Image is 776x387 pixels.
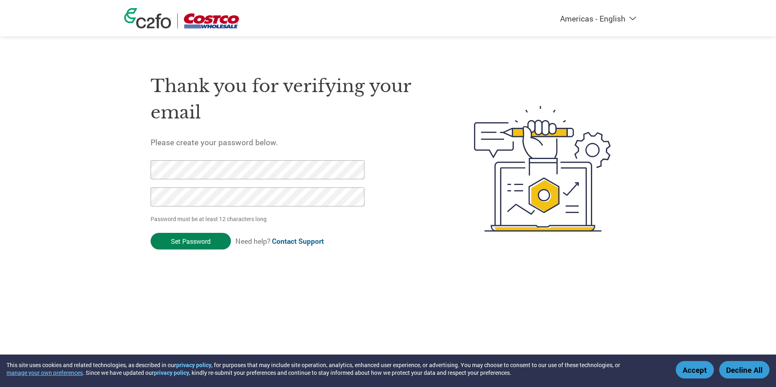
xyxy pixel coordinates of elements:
div: This site uses cookies and related technologies, as described in our , for purposes that may incl... [6,361,664,376]
img: create-password [459,61,626,276]
h1: Thank you for verifying your email [151,73,435,125]
button: manage your own preferences [6,369,83,376]
p: Password must be at least 12 characters long [151,215,367,223]
a: privacy policy [176,361,211,369]
button: Accept [676,361,714,378]
h5: Please create your password below. [151,137,435,147]
a: privacy policy [154,369,189,376]
img: Costco [184,13,239,28]
img: c2fo logo [124,8,171,28]
span: Need help? [235,236,324,246]
button: Decline All [719,361,770,378]
input: Set Password [151,233,231,249]
a: Contact Support [272,236,324,246]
